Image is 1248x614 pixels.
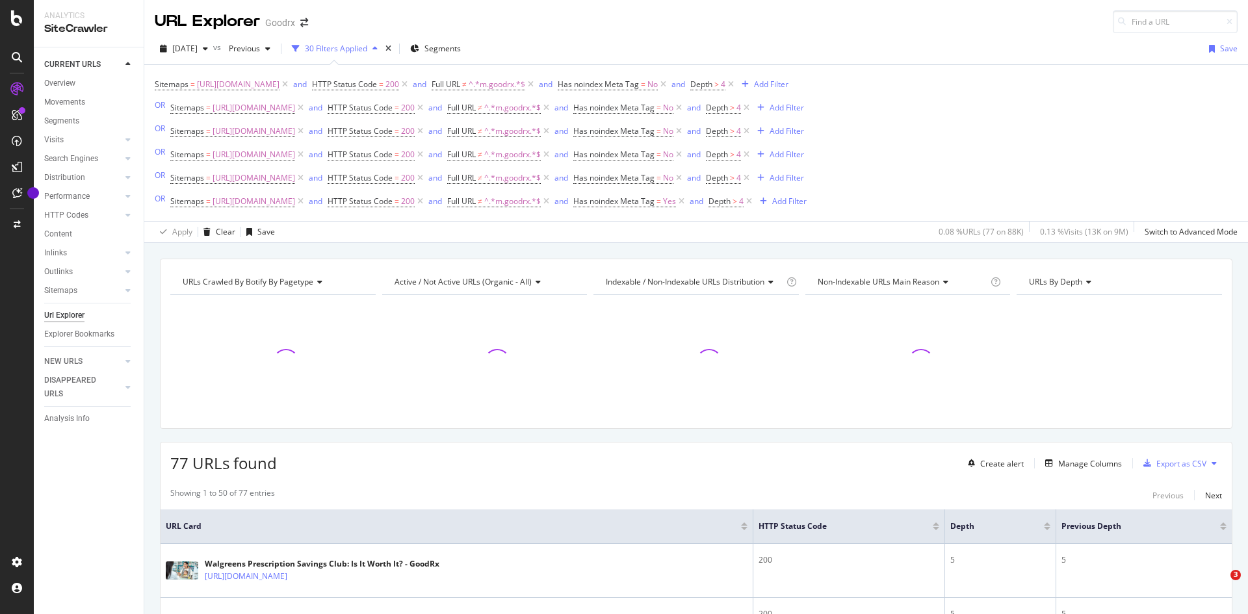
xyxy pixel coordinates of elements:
[44,265,73,279] div: Outlinks
[213,169,295,187] span: [URL][DOMAIN_NAME]
[166,561,198,580] img: main image
[478,125,482,136] span: ≠
[554,102,568,113] div: and
[772,196,807,207] div: Add Filter
[379,79,383,90] span: =
[671,78,685,90] button: and
[428,148,442,160] button: and
[300,18,308,27] div: arrow-right-arrow-left
[166,520,738,532] span: URL Card
[736,122,741,140] span: 4
[309,101,322,114] button: and
[155,192,165,205] button: OR
[392,272,576,292] h4: Active / Not Active URLs
[980,458,1024,469] div: Create alert
[554,196,568,207] div: and
[155,146,165,158] button: OR
[213,99,295,117] span: [URL][DOMAIN_NAME]
[309,125,322,137] button: and
[603,272,784,292] h4: Indexable / Non-Indexable URLs Distribution
[730,125,734,136] span: >
[44,227,135,241] a: Content
[770,102,804,113] div: Add Filter
[44,355,83,368] div: NEW URLS
[170,172,204,183] span: Sitemaps
[265,16,295,29] div: Goodrx
[428,125,442,136] div: and
[198,222,235,242] button: Clear
[554,172,568,184] button: and
[447,172,476,183] span: Full URL
[155,123,165,134] div: OR
[293,78,307,90] button: and
[395,276,532,287] span: Active / Not Active URLs (organic - all)
[428,102,442,113] div: and
[401,169,415,187] span: 200
[1029,276,1082,287] span: URLs by Depth
[428,101,442,114] button: and
[687,172,701,184] button: and
[656,196,661,207] span: =
[730,149,734,160] span: >
[687,149,701,160] div: and
[257,226,275,237] div: Save
[428,196,442,207] div: and
[687,101,701,114] button: and
[469,75,525,94] span: ^.*m.goodrx.*$
[44,171,85,185] div: Distribution
[197,75,279,94] span: [URL][DOMAIN_NAME]
[818,276,939,287] span: Non-Indexable URLs Main Reason
[736,169,741,187] span: 4
[752,147,804,162] button: Add Filter
[606,276,764,287] span: Indexable / Non-Indexable URLs distribution
[155,146,165,157] div: OR
[484,169,541,187] span: ^.*m.goodrx.*$
[44,114,79,128] div: Segments
[395,125,399,136] span: =
[44,96,135,109] a: Movements
[44,209,122,222] a: HTTP Codes
[328,125,393,136] span: HTTP Status Code
[752,123,804,139] button: Add Filter
[155,79,188,90] span: Sitemaps
[328,149,393,160] span: HTTP Status Code
[573,149,655,160] span: Has noindex Meta Tag
[478,149,482,160] span: ≠
[706,172,728,183] span: Depth
[714,79,719,90] span: >
[44,114,135,128] a: Segments
[44,171,122,185] a: Distribution
[428,125,442,137] button: and
[759,520,913,532] span: HTTP Status Code
[383,42,394,55] div: times
[401,192,415,211] span: 200
[558,79,639,90] span: Has noindex Meta Tag
[554,172,568,183] div: and
[309,172,322,183] div: and
[484,146,541,164] span: ^.*m.goodrx.*$
[205,558,439,570] div: Walgreens Prescription Savings Club: Is It Worth It? - GoodRx
[573,172,655,183] span: Has noindex Meta Tag
[950,520,1024,532] span: Depth
[385,75,399,94] span: 200
[44,284,77,298] div: Sitemaps
[690,196,703,207] div: and
[641,79,645,90] span: =
[447,125,476,136] span: Full URL
[309,196,322,207] div: and
[1220,43,1238,54] div: Save
[1040,226,1128,237] div: 0.13 % Visits ( 13K on 9M )
[206,196,211,207] span: =
[395,149,399,160] span: =
[428,172,442,184] button: and
[44,96,85,109] div: Movements
[190,79,195,90] span: =
[554,125,568,137] button: and
[1061,554,1227,566] div: 5
[395,102,399,113] span: =
[155,38,213,59] button: [DATE]
[478,102,482,113] span: ≠
[1026,272,1210,292] h4: URLs by Depth
[554,125,568,136] div: and
[44,133,122,147] a: Visits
